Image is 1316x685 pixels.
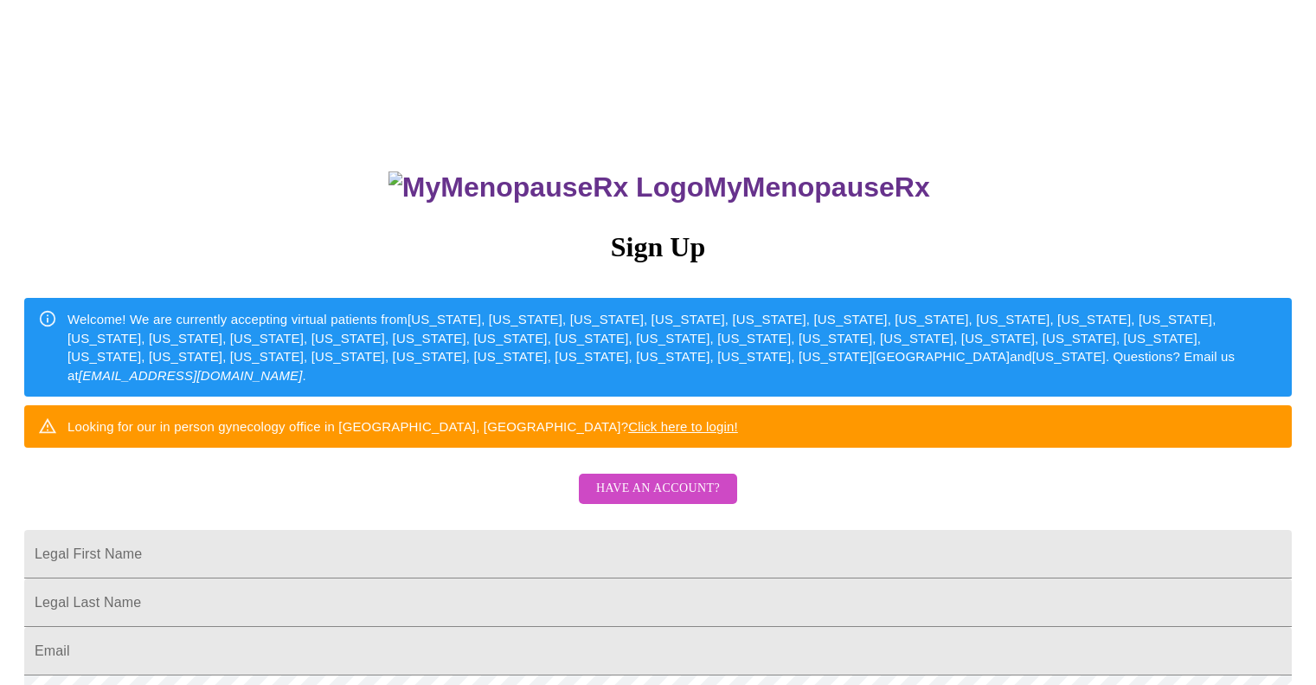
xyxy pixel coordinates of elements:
img: MyMenopauseRx Logo [388,171,703,204]
h3: Sign Up [24,231,1292,263]
a: Click here to login! [628,419,738,434]
h3: MyMenopauseRx [27,171,1293,204]
span: Have an account? [596,478,720,500]
em: [EMAIL_ADDRESS][DOMAIN_NAME] [79,368,303,383]
a: Have an account? [575,493,741,507]
button: Have an account? [579,474,737,504]
div: Welcome! We are currently accepting virtual patients from [US_STATE], [US_STATE], [US_STATE], [US... [67,303,1278,391]
div: Looking for our in person gynecology office in [GEOGRAPHIC_DATA], [GEOGRAPHIC_DATA]? [67,410,738,443]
